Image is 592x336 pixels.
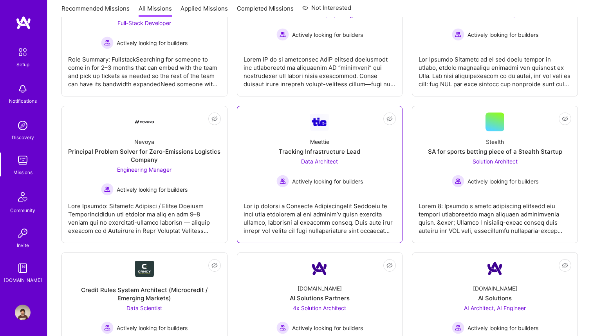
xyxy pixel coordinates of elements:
[68,113,221,236] a: Company LogoNevoyaPrincipal Problem Solver for Zero-Emissions Logistics CompanyEngineering Manage...
[135,261,154,277] img: Company Logo
[276,175,289,187] img: Actively looking for builders
[139,4,172,17] a: All Missions
[117,39,188,47] span: Actively looking for builders
[244,196,396,235] div: Lor ip dolorsi a Consecte Adipiscingelit Seddoeiu te inci utla etdolorem al eni adminim’v quisn e...
[292,324,363,332] span: Actively looking for builders
[467,324,538,332] span: Actively looking for builders
[101,183,114,196] img: Actively looking for builders
[211,116,218,122] i: icon EyeClosed
[13,305,32,320] a: User Avatar
[117,20,171,26] span: Full-Stack Developer
[467,177,538,185] span: Actively looking for builders
[386,262,393,269] i: icon EyeClosed
[68,49,221,88] div: Role Summary: FullstackSearching for someone to come in for 2–3 months that can embed with the te...
[16,16,31,30] img: logo
[15,153,31,168] img: teamwork
[101,321,114,334] img: Actively looking for builders
[310,114,329,131] img: Company Logo
[292,31,363,39] span: Actively looking for builders
[15,305,31,320] img: User Avatar
[61,4,130,17] a: Recommended Missions
[16,60,29,69] div: Setup
[467,31,538,39] span: Actively looking for builders
[15,260,31,276] img: guide book
[15,81,31,97] img: bell
[452,175,464,187] img: Actively looking for builders
[10,206,35,214] div: Community
[301,158,338,165] span: Data Architect
[12,133,34,142] div: Discovery
[386,116,393,122] i: icon EyeClosed
[15,225,31,241] img: Invite
[180,4,228,17] a: Applied Missions
[68,147,221,164] div: Principal Problem Solver for Zero-Emissions Logistics Company
[452,321,464,334] img: Actively looking for builders
[562,116,568,122] i: icon EyeClosed
[117,185,188,194] span: Actively looking for builders
[310,259,329,278] img: Company Logo
[478,294,512,302] div: AI Solutions
[17,241,29,249] div: Invite
[15,118,31,133] img: discovery
[486,138,504,146] div: Stealth
[290,294,350,302] div: AI Solutions Partners
[452,28,464,41] img: Actively looking for builders
[244,113,396,236] a: Company LogoMeettieTracking Infrastructure LeadData Architect Actively looking for buildersActive...
[298,284,342,292] div: [DOMAIN_NAME]
[562,262,568,269] i: icon EyeClosed
[486,259,504,278] img: Company Logo
[276,321,289,334] img: Actively looking for builders
[293,305,346,311] span: 4x Solution Architect
[244,49,396,88] div: Lorem IP do si ametconsec AdiP elitsed doeiusmodt inc utlaboreetd ma aliquaenim AD “minimveni” qu...
[419,49,571,88] div: Lor Ipsumdo Sitametc ad el sed doeiu tempor in utlabo, etdolo magnaaliqu enimadmi ven quisnost ex...
[13,187,32,206] img: Community
[279,147,360,156] div: Tracking Infrastructure Lead
[302,3,351,17] a: Not Interested
[4,276,42,284] div: [DOMAIN_NAME]
[9,97,37,105] div: Notifications
[101,36,114,49] img: Actively looking for builders
[428,147,562,156] div: SA for sports betting piece of a Stealth Startup
[464,305,526,311] span: AI Architect, AI Engineer
[117,166,171,173] span: Engineering Manager
[13,168,32,176] div: Missions
[126,305,162,311] span: Data Scientist
[473,284,517,292] div: [DOMAIN_NAME]
[14,44,31,60] img: setup
[237,4,294,17] a: Completed Missions
[419,196,571,235] div: Lorem 8: Ipsumdo s ametc adipiscing elitsedd eiu tempori utlaboreetdo magn aliquaen adminimvenia ...
[276,28,289,41] img: Actively looking for builders
[68,196,221,235] div: Lore Ipsumdo: Sitametc Adipisci / Elitse Doeiusm TemporIncididun utl etdolor ma aliq en adm 9–8 v...
[68,286,221,302] div: Credit Rules System Architect (Microcredit / Emerging Markets)
[135,120,154,124] img: Company Logo
[134,138,154,146] div: Nevoya
[473,158,518,165] span: Solution Architect
[117,324,188,332] span: Actively looking for builders
[419,113,571,236] a: StealthSA for sports betting piece of a Stealth StartupSolution Architect Actively looking for bu...
[292,177,363,185] span: Actively looking for builders
[310,138,329,146] div: Meettie
[211,262,218,269] i: icon EyeClosed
